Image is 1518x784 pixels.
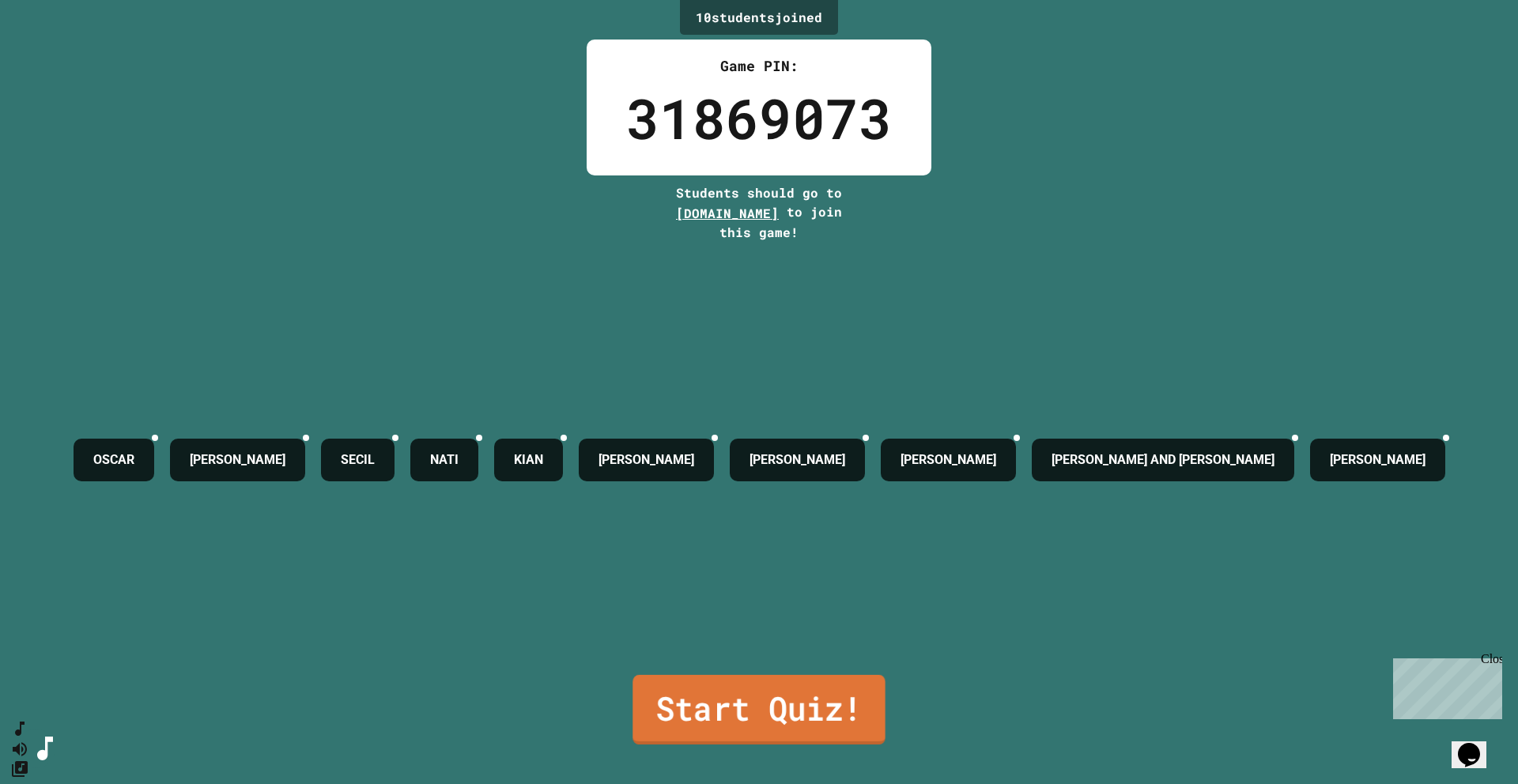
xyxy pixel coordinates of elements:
span: [DOMAIN_NAME] [676,205,779,221]
h4: [PERSON_NAME] [901,450,996,469]
button: SpeedDial basic example [10,719,29,739]
iframe: chat widget [1452,721,1502,768]
h4: [PERSON_NAME] [599,450,694,469]
div: Game PIN: [626,55,892,77]
div: Chat with us now!Close [6,6,109,100]
h4: [PERSON_NAME] [190,450,285,469]
a: Start Quiz! [632,675,885,744]
h4: [PERSON_NAME] [750,450,845,469]
h4: [PERSON_NAME] AND [PERSON_NAME] [1052,450,1274,469]
h4: NATI [430,450,459,469]
h4: SECIL [341,450,375,469]
iframe: chat widget [1387,652,1502,719]
button: Mute music [10,739,29,759]
h4: OSCAR [93,450,134,469]
h4: KIAN [514,450,543,469]
button: Change Music [10,759,29,778]
h4: [PERSON_NAME] [1330,450,1425,469]
div: 31869073 [626,77,892,160]
div: Students should go to to join this game! [660,183,858,242]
